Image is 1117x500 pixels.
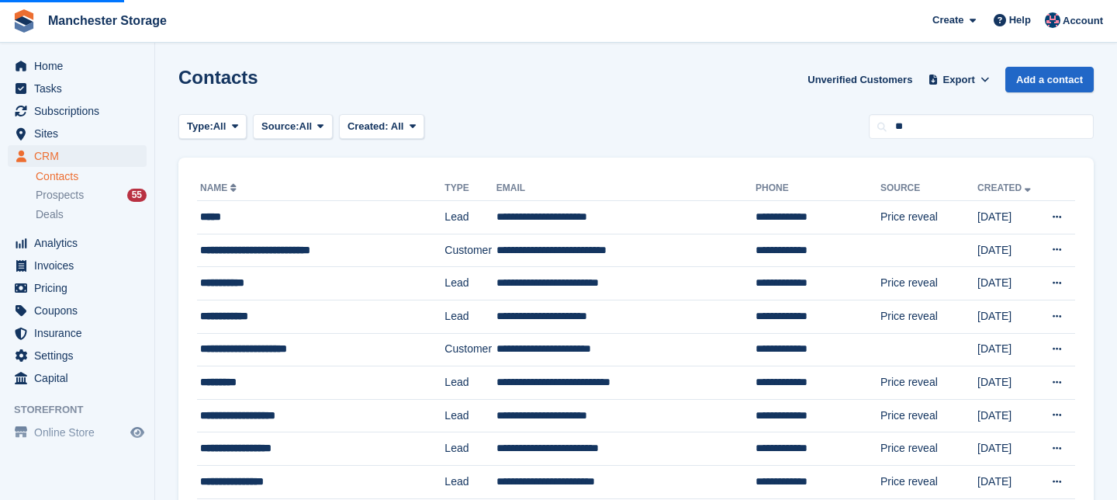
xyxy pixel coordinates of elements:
a: menu [8,422,147,443]
th: Type [444,176,496,201]
td: Lead [444,465,496,498]
a: menu [8,145,147,167]
span: Invoices [34,255,127,276]
span: Home [34,55,127,77]
span: Prospects [36,188,84,203]
span: Create [932,12,963,28]
a: menu [8,367,147,389]
button: Export [925,67,993,92]
td: [DATE] [977,267,1039,300]
td: Lead [444,399,496,432]
td: Price reveal [880,399,977,432]
span: Pricing [34,277,127,299]
td: Lead [444,300,496,333]
td: [DATE] [977,333,1039,366]
td: Customer [444,234,496,267]
a: Manchester Storage [42,8,173,33]
a: Unverified Customers [801,67,918,92]
span: Source: [261,119,299,134]
th: Email [496,176,756,201]
a: menu [8,55,147,77]
span: Type: [187,119,213,134]
td: Price reveal [880,465,977,498]
span: Tasks [34,78,127,99]
a: Deals [36,207,147,223]
td: Price reveal [880,201,977,234]
td: [DATE] [977,465,1039,498]
span: Storefront [14,402,154,418]
a: menu [8,100,147,122]
a: menu [8,123,147,144]
td: [DATE] [977,234,1039,267]
a: menu [8,345,147,366]
td: Price reveal [880,366,977,400]
a: menu [8,255,147,276]
button: Source: All [253,114,333,140]
span: All [299,119,313,134]
td: Price reveal [880,432,977,466]
th: Phone [756,176,880,201]
span: Created: [348,120,389,132]
span: All [391,120,404,132]
div: 55 [127,189,147,202]
h1: Contacts [178,67,258,88]
a: Preview store [128,423,147,442]
a: Contacts [36,169,147,184]
a: menu [8,322,147,344]
a: Add a contact [1005,67,1094,92]
td: Lead [444,366,496,400]
span: Sites [34,123,127,144]
span: Analytics [34,232,127,254]
td: Price reveal [880,267,977,300]
a: Prospects 55 [36,187,147,203]
span: Capital [34,367,127,389]
td: Customer [444,333,496,366]
td: Lead [444,201,496,234]
td: [DATE] [977,366,1039,400]
a: menu [8,277,147,299]
td: [DATE] [977,201,1039,234]
td: [DATE] [977,300,1039,333]
td: Lead [444,432,496,466]
a: Name [200,182,240,193]
span: Subscriptions [34,100,127,122]
span: Export [943,72,975,88]
button: Created: All [339,114,424,140]
img: stora-icon-8386f47178a22dfd0bd8f6a31ec36ba5ce8667c1dd55bd0f319d3a0aa187defe.svg [12,9,36,33]
span: Account [1063,13,1103,29]
span: Help [1009,12,1031,28]
td: [DATE] [977,432,1039,466]
span: CRM [34,145,127,167]
a: menu [8,78,147,99]
td: Price reveal [880,300,977,333]
span: All [213,119,227,134]
span: Settings [34,345,127,366]
a: Created [977,182,1034,193]
td: Lead [444,267,496,300]
th: Source [880,176,977,201]
span: Coupons [34,300,127,321]
span: Insurance [34,322,127,344]
td: [DATE] [977,399,1039,432]
button: Type: All [178,114,247,140]
span: Deals [36,207,64,222]
span: Online Store [34,422,127,443]
a: menu [8,300,147,321]
a: menu [8,232,147,254]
